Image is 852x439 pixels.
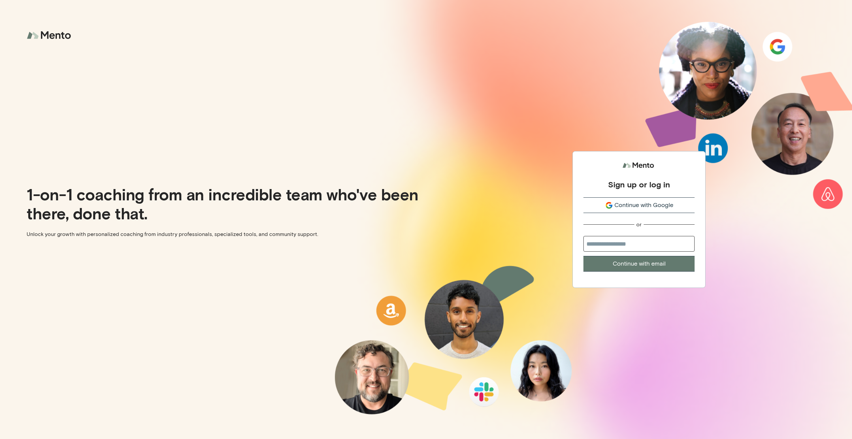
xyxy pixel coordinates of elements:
[583,256,695,272] button: Continue with email
[27,185,421,222] p: 1-on-1 coaching from an incredible team who've been there, done that.
[27,27,73,44] img: logo
[614,201,673,210] span: Continue with Google
[27,230,421,238] p: Unlock your growth with personalized coaching from industry professionals, specialized tools, and...
[622,159,656,172] img: logo.svg
[583,197,695,213] button: Continue with Google
[608,179,670,189] div: Sign up or log in
[636,221,642,228] div: or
